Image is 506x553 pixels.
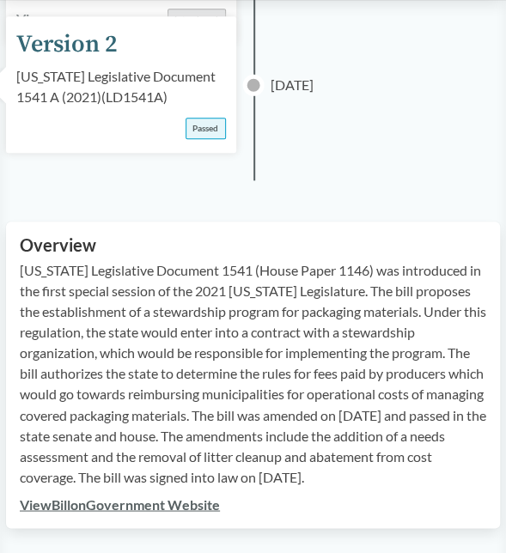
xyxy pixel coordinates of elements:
[186,118,226,139] div: Passed
[16,27,118,63] div: Version 2
[20,260,486,487] p: [US_STATE] Legislative Document 1541 (House Paper 1146) was introduced in the first special sessi...
[20,495,220,512] a: ViewBillonGovernment Website
[168,9,226,30] div: Introduced
[271,75,314,95] span: [DATE]
[20,235,486,255] h2: Overview
[16,66,226,107] div: [US_STATE] Legislative Document 1541 A (2021) ( LD1541A )
[16,10,48,27] a: View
